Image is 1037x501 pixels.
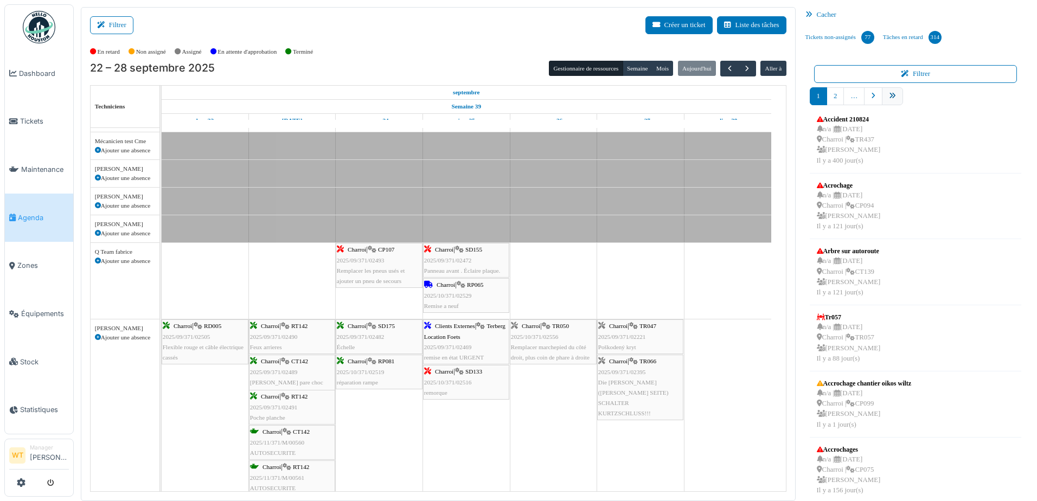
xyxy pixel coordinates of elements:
[450,86,483,99] a: 22 septembre 2025
[250,356,334,398] div: |
[598,344,636,350] span: Poškodený kryt
[250,333,298,340] span: 2025/09/371/02490
[337,333,385,340] span: 2025/09/371/02482
[814,243,884,300] a: Arbre sur autoroute n/a |[DATE] Charroi |CT139 [PERSON_NAME]Il y a 121 jour(s)
[136,47,166,56] label: Non assigné
[424,267,500,274] span: Panneau avant . Éclaire plaque.
[598,321,682,352] div: |
[30,444,69,452] div: Manager
[817,312,881,322] div: Tr057
[337,245,421,286] div: |
[293,464,309,470] span: RT142
[162,162,194,171] span: Vacances
[437,281,455,288] span: Charroi
[261,393,279,400] span: Charroi
[424,389,447,396] span: remorque
[293,428,310,435] span: CT142
[204,323,221,329] span: RD005
[95,174,155,183] div: Ajouter une absence
[21,164,69,175] span: Maintenance
[291,393,308,400] span: RT142
[511,321,596,363] div: |
[549,61,623,76] button: Gestionnaire de ressources
[21,309,69,319] span: Équipements
[378,323,395,329] span: SD175
[467,281,483,288] span: RP065
[95,256,155,266] div: Ajouter une absence
[929,31,942,44] div: 314
[250,462,334,493] div: |
[817,246,881,256] div: Arbre sur autoroute
[801,7,1030,23] div: Cacher
[367,114,392,127] a: 24 septembre 2025
[424,323,505,339] span: Terberg Location Foets
[522,323,540,329] span: Charroi
[18,213,69,223] span: Agenda
[95,164,155,174] div: [PERSON_NAME]
[261,323,279,329] span: Charroi
[511,344,590,361] span: Remplacer marchepied du côté droit, plus coin de phare à droite
[814,376,914,433] a: Accrochage chantier oikos wiltz n/a |[DATE] Charroi |CP099 [PERSON_NAME]Il y a 1 jour(s)
[19,68,69,79] span: Dashboard
[163,321,247,363] div: |
[163,344,244,361] span: Flexible rouge et câble électrique cassés
[250,449,296,456] span: AUTOSECURITE
[827,87,844,105] a: 2
[424,257,472,264] span: 2025/09/371/02472
[738,61,756,76] button: Suivant
[261,358,279,364] span: Charroi
[95,201,155,210] div: Ajouter une absence
[30,444,69,467] li: [PERSON_NAME]
[810,87,1022,114] nav: pager
[337,257,385,264] span: 2025/09/371/02493
[598,379,669,417] span: Die [PERSON_NAME]([PERSON_NAME] SEITE) SCHALTER KURTZSCHLUSS!!!
[652,61,674,76] button: Mois
[623,61,652,76] button: Semaine
[5,290,73,338] a: Équipements
[817,454,881,496] div: n/a | [DATE] Charroi | CP075 [PERSON_NAME] Il y a 156 jour(s)
[817,388,912,430] div: n/a | [DATE] Charroi | CP099 [PERSON_NAME] Il y a 1 jour(s)
[20,357,69,367] span: Stock
[5,338,73,386] a: Stock
[424,379,472,386] span: 2025/10/371/02516
[465,246,482,253] span: SD155
[817,181,881,190] div: Acrochage
[801,23,879,52] a: Tickets non-assignés
[95,103,125,110] span: Techniciens
[678,61,716,76] button: Aujourd'hui
[449,100,484,113] a: Semaine 39
[378,246,394,253] span: CP107
[95,192,155,201] div: [PERSON_NAME]
[598,356,682,419] div: |
[645,16,713,34] button: Créer un ticket
[23,11,55,43] img: Badge_color-CXgf-gQk.svg
[174,323,192,329] span: Charroi
[95,324,155,333] div: [PERSON_NAME]
[162,189,194,198] span: Vacances
[250,414,285,421] span: Poche planche
[609,358,628,364] span: Charroi
[90,62,215,75] h2: 22 – 28 septembre 2025
[5,242,73,290] a: Zones
[465,368,482,375] span: SD133
[250,439,304,446] span: 2025/11/371/M/00560
[95,247,155,256] div: Q Team fabrice
[348,246,366,253] span: Charroi
[424,292,472,299] span: 2025/10/371/02529
[250,369,298,375] span: 2025/09/371/02489
[250,404,298,410] span: 2025/09/371/02491
[424,344,472,350] span: 2025/09/371/02469
[817,378,912,388] div: Accrochage chantier oikos wiltz
[814,112,884,169] a: Accident 210824 n/a |[DATE] Charroi |TR437 [PERSON_NAME]Il y a 400 jour(s)
[291,358,308,364] span: CT142
[814,65,1017,83] button: Filtrer
[98,47,120,56] label: En retard
[337,369,385,375] span: 2025/10/371/02519
[337,344,355,350] span: Échelle
[817,114,881,124] div: Accident 210824
[598,333,646,340] span: 2025/09/371/02221
[435,246,453,253] span: Charroi
[348,323,366,329] span: Charroi
[95,220,155,229] div: [PERSON_NAME]
[263,428,281,435] span: Charroi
